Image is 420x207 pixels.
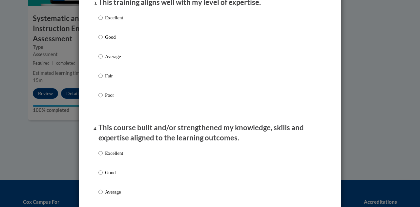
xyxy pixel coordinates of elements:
p: Poor [105,92,123,99]
p: Average [105,53,123,60]
p: Good [105,33,123,41]
p: Average [105,188,123,196]
input: Good [98,169,103,176]
p: Excellent [105,150,123,157]
input: Poor [98,92,103,99]
input: Average [98,188,103,196]
input: Excellent [98,150,103,157]
input: Fair [98,72,103,79]
input: Good [98,33,103,41]
p: Fair [105,72,123,79]
p: Good [105,169,123,176]
p: Excellent [105,14,123,21]
p: This course built and/or strengthened my knowledge, skills and expertise aligned to the learning ... [98,123,322,143]
input: Excellent [98,14,103,21]
input: Average [98,53,103,60]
